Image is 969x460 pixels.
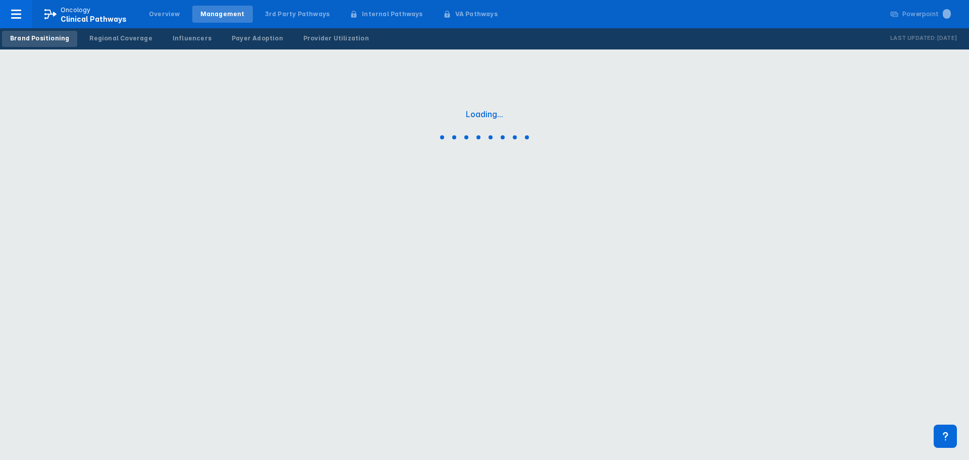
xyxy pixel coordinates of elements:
[192,6,253,23] a: Management
[89,34,152,43] div: Regional Coverage
[934,425,957,448] div: Contact Support
[303,34,369,43] div: Provider Utilization
[455,10,498,19] div: VA Pathways
[362,10,422,19] div: Internal Pathways
[257,6,338,23] a: 3rd Party Pathways
[81,31,160,47] a: Regional Coverage
[232,34,283,43] div: Payer Adoption
[265,10,330,19] div: 3rd Party Pathways
[200,10,245,19] div: Management
[141,6,188,23] a: Overview
[165,31,220,47] a: Influencers
[149,10,180,19] div: Overview
[937,33,957,43] p: [DATE]
[890,33,937,43] p: Last Updated:
[224,31,291,47] a: Payer Adoption
[902,10,951,19] div: Powerpoint
[10,34,69,43] div: Brand Positioning
[61,15,127,23] span: Clinical Pathways
[295,31,377,47] a: Provider Utilization
[2,31,77,47] a: Brand Positioning
[61,6,91,15] p: Oncology
[173,34,211,43] div: Influencers
[466,109,503,119] div: Loading...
